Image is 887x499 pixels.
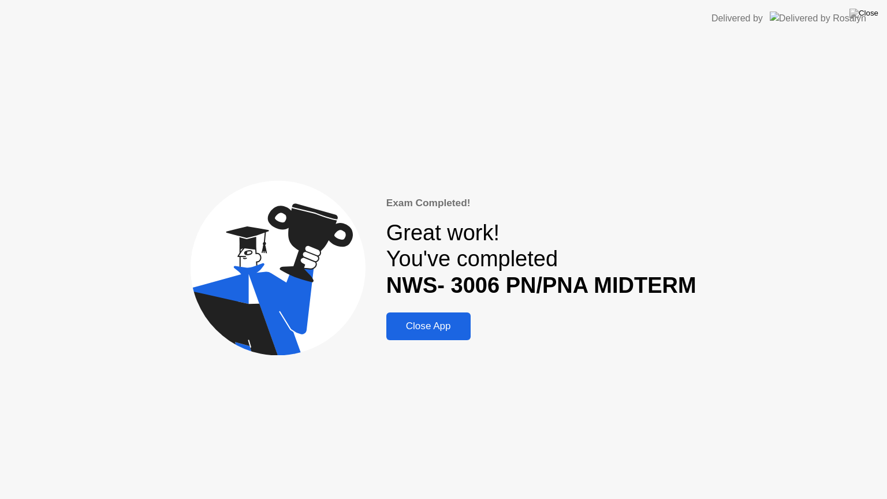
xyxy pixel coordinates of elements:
button: Close App [386,312,471,340]
div: Delivered by [711,12,763,25]
b: NWS- 3006 PN/PNA MIDTERM [386,273,696,297]
div: Great work! You've completed [386,220,696,299]
div: Exam Completed! [386,196,696,211]
img: Close [849,9,878,18]
img: Delivered by Rosalyn [770,12,866,25]
div: Close App [390,321,467,332]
